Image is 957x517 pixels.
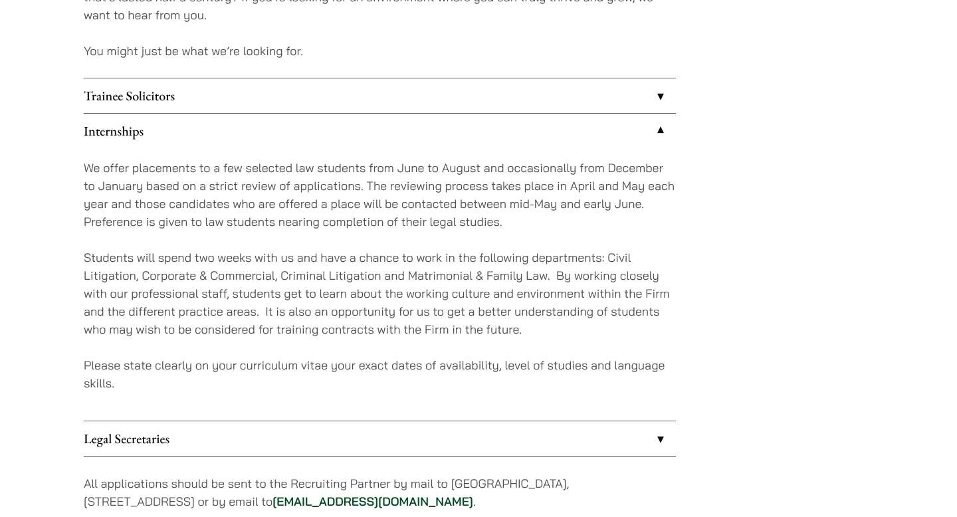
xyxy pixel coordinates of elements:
[84,356,676,392] p: Please state clearly on your curriculum vitae your exact dates of availability, level of studies ...
[84,474,676,510] p: All applications should be sent to the Recruiting Partner by mail to [GEOGRAPHIC_DATA], [STREET_A...
[84,114,676,148] a: Internships
[84,249,676,338] p: Students will spend two weeks with us and have a chance to work in the following departments: Civ...
[84,42,676,60] p: You might just be what we’re looking for.
[272,494,473,509] a: [EMAIL_ADDRESS][DOMAIN_NAME]
[84,78,676,113] a: Trainee Solicitors
[84,421,676,456] a: Legal Secretaries
[84,148,676,421] div: Internships
[84,159,676,231] p: We offer placements to a few selected law students from June to August and occasionally from Dece...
